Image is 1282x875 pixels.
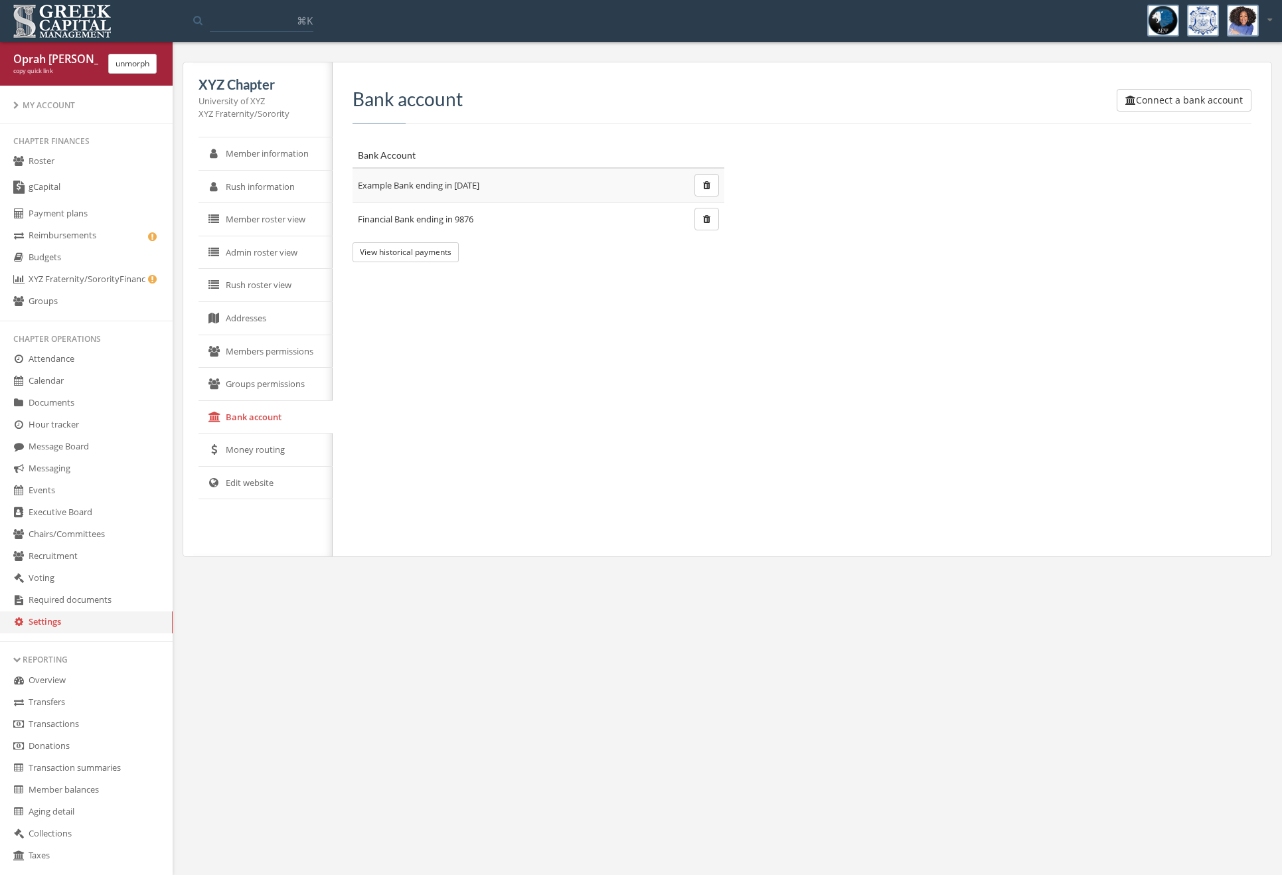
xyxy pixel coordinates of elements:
a: Members permissions [199,335,333,368]
span: ⌘K [297,14,313,27]
a: Bank account [199,401,333,434]
a: Rush information [199,171,333,204]
a: Money routing [199,434,333,467]
div: copy quick link [13,67,98,76]
h5: XYZ Chapter [199,77,317,92]
td: Example Bank ending in [DATE] [353,168,687,202]
h3: Bank account [353,89,1251,110]
a: Edit website [199,467,333,500]
div: Oprah [PERSON_NAME] [13,52,98,67]
td: Financial Bank ending in 9876 [353,202,687,236]
a: Addresses [199,302,333,335]
a: Admin roster view [199,236,333,270]
button: Connect a bank account [1117,89,1251,112]
div: Reporting [13,654,159,665]
a: Groups permissions [199,368,333,401]
div: Bank Account [358,149,682,162]
a: Member roster view [199,203,333,236]
a: Rush roster view [199,269,333,302]
div: University of XYZ XYZ Fraternity/Sorority [199,95,317,119]
a: Member information [199,137,333,171]
button: unmorph [108,54,157,74]
div: My Account [13,100,159,111]
button: View historical payments [353,242,459,262]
